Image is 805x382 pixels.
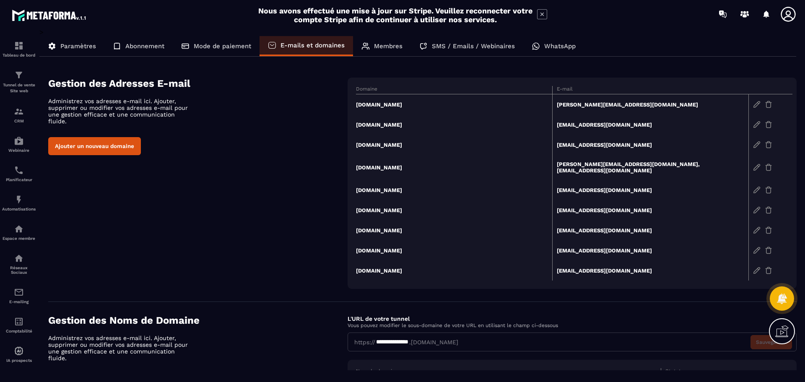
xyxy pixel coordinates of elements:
[552,220,748,240] td: [EMAIL_ADDRESS][DOMAIN_NAME]
[14,107,24,117] img: formation
[552,200,748,220] td: [EMAIL_ADDRESS][DOMAIN_NAME]
[2,53,36,57] p: Tableau de bord
[356,155,552,180] td: [DOMAIN_NAME]
[2,218,36,247] a: automationsautomationsEspace membre
[48,78,348,89] h4: Gestion des Adresses E-mail
[753,101,761,108] img: edit-gr.78e3acdd.svg
[2,329,36,333] p: Comptabilité
[765,101,772,108] img: trash-gr.2c9399ab.svg
[48,98,195,125] p: Administrez vos adresses e-mail ici. Ajouter, supprimer ou modifier vos adresses e-mail pour une ...
[552,155,748,180] td: [PERSON_NAME][EMAIL_ADDRESS][DOMAIN_NAME], [EMAIL_ADDRESS][DOMAIN_NAME]
[280,42,345,49] p: E-mails et domaines
[2,148,36,153] p: Webinaire
[765,164,772,171] img: trash-gr.2c9399ab.svg
[356,220,552,240] td: [DOMAIN_NAME]
[432,42,515,50] p: SMS / Emails / Webinaires
[125,42,164,50] p: Abonnement
[14,317,24,327] img: accountant
[765,206,772,214] img: trash-gr.2c9399ab.svg
[552,135,748,155] td: [EMAIL_ADDRESS][DOMAIN_NAME]
[765,121,772,128] img: trash-gr.2c9399ab.svg
[2,177,36,182] p: Planificateur
[14,253,24,263] img: social-network
[348,322,797,328] p: Vous pouvez modifier le sous-domaine de votre URL en utilisant le champ ci-dessous
[356,86,552,94] th: Domaine
[753,206,761,214] img: edit-gr.78e3acdd.svg
[2,281,36,310] a: emailemailE-mailing
[753,267,761,274] img: edit-gr.78e3acdd.svg
[753,247,761,254] img: edit-gr.78e3acdd.svg
[356,114,552,135] td: [DOMAIN_NAME]
[552,94,748,115] td: [PERSON_NAME][EMAIL_ADDRESS][DOMAIN_NAME]
[765,226,772,234] img: trash-gr.2c9399ab.svg
[348,315,410,322] label: L'URL de votre tunnel
[2,358,36,363] p: IA prospects
[356,135,552,155] td: [DOMAIN_NAME]
[552,260,748,281] td: [EMAIL_ADDRESS][DOMAIN_NAME]
[2,265,36,275] p: Réseaux Sociaux
[2,207,36,211] p: Automatisations
[2,247,36,281] a: social-networksocial-networkRéseaux Sociaux
[356,94,552,115] td: [DOMAIN_NAME]
[2,299,36,304] p: E-mailing
[2,188,36,218] a: automationsautomationsAutomatisations
[544,42,576,50] p: WhatsApp
[14,346,24,356] img: automations
[753,121,761,128] img: edit-gr.78e3acdd.svg
[765,186,772,194] img: trash-gr.2c9399ab.svg
[2,236,36,241] p: Espace membre
[765,141,772,148] img: trash-gr.2c9399ab.svg
[258,6,533,24] h2: Nous avons effectué une mise à jour sur Stripe. Veuillez reconnecter votre compte Stripe afin de ...
[2,100,36,130] a: formationformationCRM
[14,224,24,234] img: automations
[48,335,195,361] p: Administrez vos adresses e-mail ici. Ajouter, supprimer ou modifier vos adresses e-mail pour une ...
[194,42,251,50] p: Mode de paiement
[753,186,761,194] img: edit-gr.78e3acdd.svg
[356,240,552,260] td: [DOMAIN_NAME]
[356,200,552,220] td: [DOMAIN_NAME]
[2,82,36,94] p: Tunnel de vente Site web
[765,247,772,254] img: trash-gr.2c9399ab.svg
[14,195,24,205] img: automations
[48,314,348,326] h4: Gestion des Noms de Domaine
[2,119,36,123] p: CRM
[2,34,36,64] a: formationformationTableau de bord
[2,64,36,100] a: formationformationTunnel de vente Site web
[14,70,24,80] img: formation
[356,368,661,377] th: Nom de domaine
[552,180,748,200] td: [EMAIL_ADDRESS][DOMAIN_NAME]
[12,8,87,23] img: logo
[60,42,96,50] p: Paramètres
[14,287,24,297] img: email
[753,164,761,171] img: edit-gr.78e3acdd.svg
[765,267,772,274] img: trash-gr.2c9399ab.svg
[753,141,761,148] img: edit-gr.78e3acdd.svg
[661,368,770,377] th: Statut
[48,137,141,155] button: Ajouter un nouveau domaine
[2,159,36,188] a: schedulerschedulerPlanificateur
[14,41,24,51] img: formation
[552,240,748,260] td: [EMAIL_ADDRESS][DOMAIN_NAME]
[2,130,36,159] a: automationsautomationsWebinaire
[753,226,761,234] img: edit-gr.78e3acdd.svg
[2,310,36,340] a: accountantaccountantComptabilité
[356,180,552,200] td: [DOMAIN_NAME]
[14,165,24,175] img: scheduler
[374,42,402,50] p: Membres
[356,260,552,281] td: [DOMAIN_NAME]
[14,136,24,146] img: automations
[552,86,748,94] th: E-mail
[552,114,748,135] td: [EMAIL_ADDRESS][DOMAIN_NAME]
